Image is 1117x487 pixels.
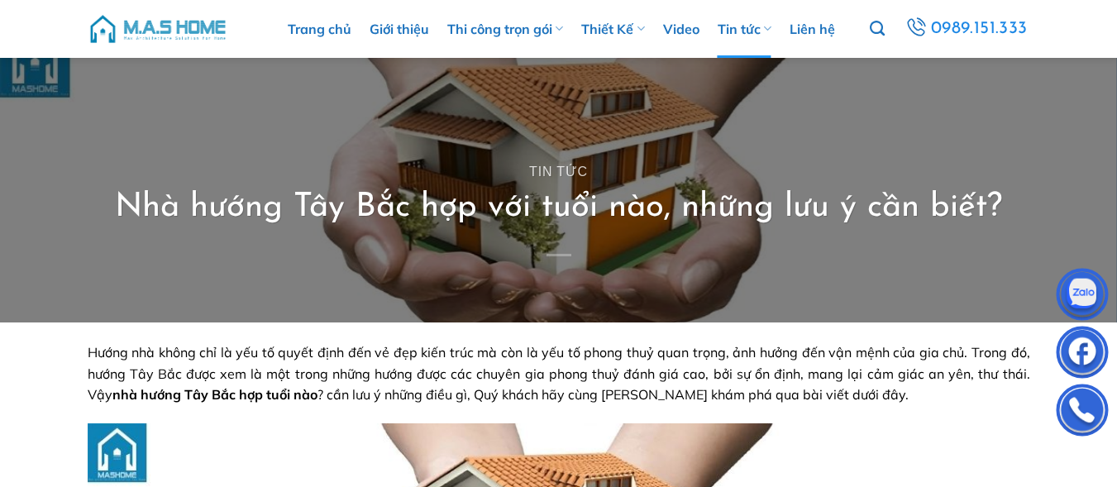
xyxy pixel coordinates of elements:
[931,15,1028,43] span: 0989.151.333
[88,4,228,54] img: M.A.S HOME – Tổng Thầu Thiết Kế Và Xây Nhà Trọn Gói
[529,165,588,179] a: Tin tức
[1057,330,1107,380] img: Facebook
[88,344,1030,403] span: Hướng nhà không chỉ là yếu tố quyết định đến vẻ đẹp kiến trúc mà còn là yếu tố phong thuỷ quan tr...
[870,12,885,46] a: Tìm kiếm
[1057,388,1107,437] img: Phone
[1057,272,1107,322] img: Zalo
[115,186,1002,229] h1: Nhà hướng Tây Bắc hợp với tuổi nào, những lưu ý cần biết?
[903,14,1029,44] a: 0989.151.333
[112,386,317,403] strong: nhà hướng Tây Bắc hợp tuổi nào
